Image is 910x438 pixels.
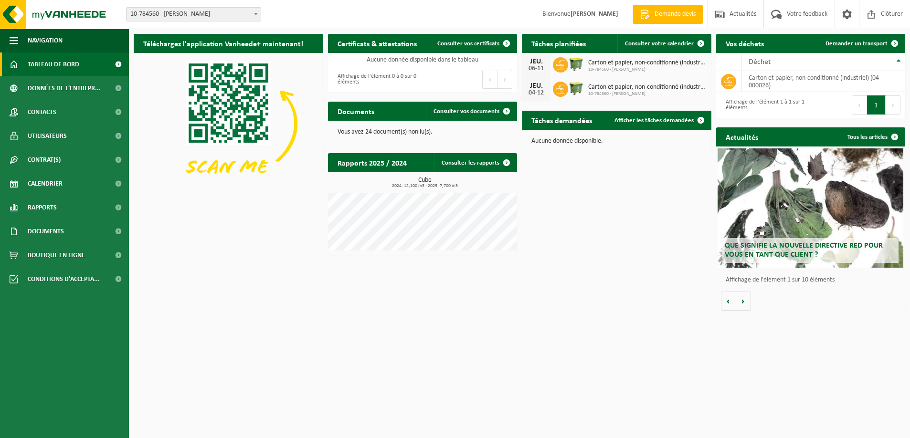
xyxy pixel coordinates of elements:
[328,53,518,66] td: Aucune donnée disponible dans le tableau
[726,277,901,283] p: Affichage de l'élément 1 sur 10 éléments
[28,124,67,148] span: Utilisateurs
[28,76,101,100] span: Données de l'entrepr...
[126,7,261,21] span: 10-784560 - GUSTIN, THIERRY - SAMBREVILLE
[434,108,499,115] span: Consulter vos documents
[588,67,707,73] span: 10-784560 - [PERSON_NAME]
[134,34,313,52] h2: Téléchargez l'application Vanheede+ maintenant!
[568,56,584,72] img: WB-1100-HPE-GN-51
[721,94,806,115] div: Affichage de l'élément 1 à 1 sur 1 éléments
[718,148,903,268] a: Que signifie la nouvelle directive RED pour vous en tant que client ?
[328,153,416,172] h2: Rapports 2025 / 2024
[588,91,707,97] span: 10-784560 - [PERSON_NAME]
[886,95,900,115] button: Next
[825,41,888,47] span: Demander un transport
[437,41,499,47] span: Consulter vos certificats
[527,65,546,72] div: 06-11
[721,292,736,311] button: Vorige
[652,10,698,19] span: Demande devis
[28,52,79,76] span: Tableau de bord
[127,8,261,21] span: 10-784560 - GUSTIN, THIERRY - SAMBREVILLE
[588,59,707,67] span: Carton et papier, non-conditionné (industriel)
[328,102,384,120] h2: Documents
[28,196,57,219] span: Rapports
[527,82,546,90] div: JEU.
[527,90,546,96] div: 04-12
[818,34,904,53] a: Demander un transport
[28,100,56,124] span: Contacts
[571,10,618,18] strong: [PERSON_NAME]
[497,70,512,89] button: Next
[28,219,64,243] span: Documents
[531,138,702,145] p: Aucune donnée disponible.
[338,129,508,136] p: Vous avez 24 document(s) non lu(s).
[522,34,595,52] h2: Tâches planifiées
[28,243,85,267] span: Boutique en ligne
[28,148,61,172] span: Contrat(s)
[328,34,426,52] h2: Certificats & attestations
[434,153,516,172] a: Consulter les rapports
[28,172,63,196] span: Calendrier
[614,117,694,124] span: Afficher les tâches demandées
[716,127,768,146] h2: Actualités
[633,5,703,24] a: Demande devis
[617,34,710,53] a: Consulter votre calendrier
[840,127,904,146] a: Tous les articles
[725,242,883,259] span: Que signifie la nouvelle directive RED pour vous en tant que client ?
[522,111,602,129] h2: Tâches demandées
[426,102,516,121] a: Consulter vos documents
[134,53,323,195] img: Download de VHEPlus App
[867,95,886,115] button: 1
[527,58,546,65] div: JEU.
[28,29,63,52] span: Navigation
[607,111,710,130] a: Afficher les tâches demandées
[28,267,100,291] span: Conditions d'accepta...
[333,177,518,188] h3: Cube
[430,34,516,53] a: Consulter vos certificats
[588,83,707,91] span: Carton et papier, non-conditionné (industriel)
[749,58,771,66] span: Déchet
[333,69,418,90] div: Affichage de l'élément 0 à 0 sur 0 éléments
[736,292,751,311] button: Volgende
[716,34,773,52] h2: Vos déchets
[741,71,906,92] td: carton et papier, non-conditionné (industriel) (04-000026)
[625,41,694,47] span: Consulter votre calendrier
[333,184,518,188] span: 2024: 12,100 m3 - 2025: 7,700 m3
[852,95,867,115] button: Previous
[482,70,497,89] button: Previous
[568,80,584,96] img: WB-1100-HPE-GN-51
